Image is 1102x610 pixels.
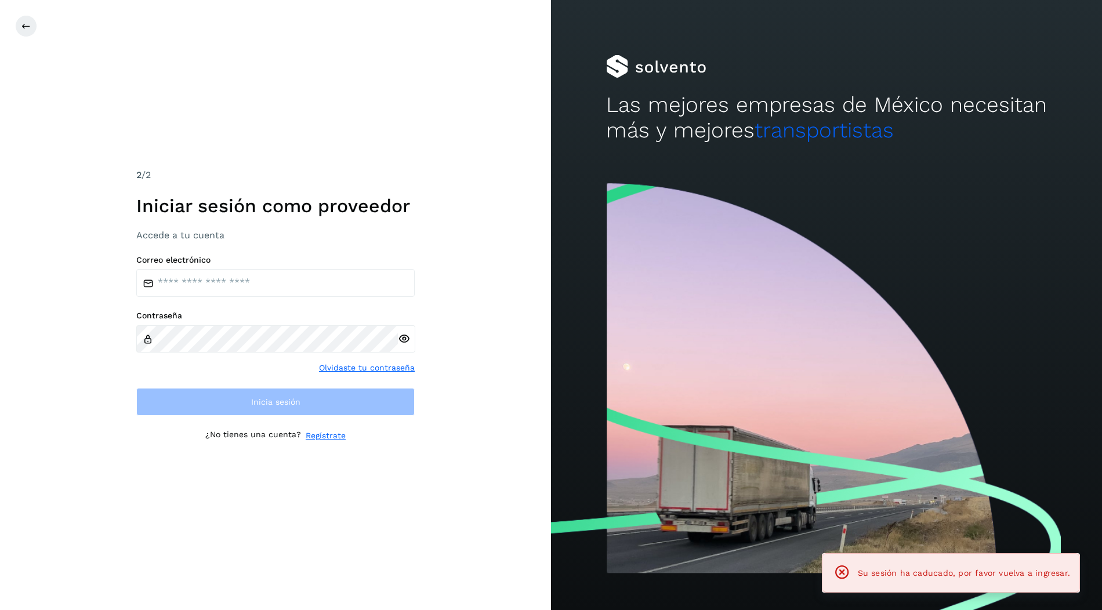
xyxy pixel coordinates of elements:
[136,255,415,265] label: Correo electrónico
[755,118,894,143] span: transportistas
[319,362,415,374] a: Olvidaste tu contraseña
[306,430,346,442] a: Regístrate
[136,388,415,416] button: Inicia sesión
[136,230,415,241] h3: Accede a tu cuenta
[251,398,300,406] span: Inicia sesión
[205,430,301,442] p: ¿No tienes una cuenta?
[606,92,1047,144] h2: Las mejores empresas de México necesitan más y mejores
[858,568,1070,578] span: Su sesión ha caducado, por favor vuelva a ingresar.
[136,169,142,180] span: 2
[136,311,415,321] label: Contraseña
[136,195,415,217] h1: Iniciar sesión como proveedor
[136,168,415,182] div: /2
